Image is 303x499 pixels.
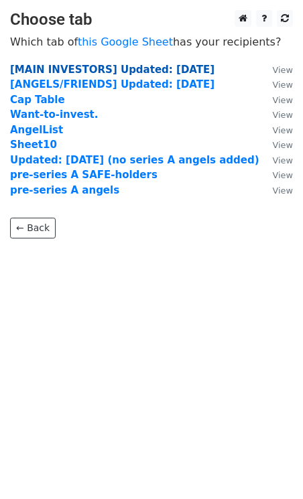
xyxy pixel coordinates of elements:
p: Which tab of has your recipients? [10,35,293,49]
a: this Google Sheet [78,35,173,48]
a: View [259,169,293,181]
small: View [273,65,293,75]
a: View [259,124,293,136]
a: [ANGELS/FRIENDS] Updated: [DATE] [10,78,215,90]
a: View [259,139,293,151]
small: View [273,110,293,120]
a: View [259,184,293,196]
a: Sheet10 [10,139,57,151]
a: View [259,94,293,106]
div: Chatt-widget [236,435,303,499]
a: ← Back [10,218,56,238]
a: Want-to-invest. [10,109,98,121]
small: View [273,170,293,180]
small: View [273,80,293,90]
a: View [259,78,293,90]
a: Cap Table [10,94,65,106]
a: AngelList [10,124,63,136]
a: View [259,154,293,166]
a: pre-series A angels [10,184,119,196]
small: View [273,140,293,150]
a: Updated: [DATE] (no series A angels added) [10,154,259,166]
a: pre-series A SAFE-holders [10,169,158,181]
a: [MAIN INVESTORS] Updated: [DATE] [10,64,215,76]
a: View [259,109,293,121]
h3: Choose tab [10,10,293,29]
a: View [259,64,293,76]
iframe: Chat Widget [236,435,303,499]
small: View [273,125,293,135]
small: View [273,155,293,165]
small: View [273,186,293,196]
small: View [273,95,293,105]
